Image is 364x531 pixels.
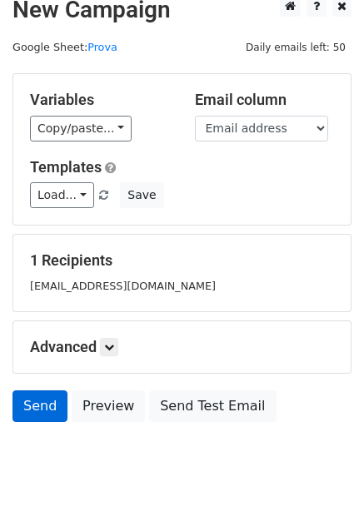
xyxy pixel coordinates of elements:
[120,182,163,208] button: Save
[30,182,94,208] a: Load...
[30,251,334,270] h5: 1 Recipients
[195,91,335,109] h5: Email column
[12,390,67,422] a: Send
[30,280,216,292] small: [EMAIL_ADDRESS][DOMAIN_NAME]
[240,41,352,53] a: Daily emails left: 50
[30,116,132,141] a: Copy/paste...
[30,158,102,176] a: Templates
[12,41,117,53] small: Google Sheet:
[281,451,364,531] iframe: Chat Widget
[87,41,117,53] a: Prova
[30,338,334,356] h5: Advanced
[149,390,276,422] a: Send Test Email
[30,91,170,109] h5: Variables
[281,451,364,531] div: Widget chat
[72,390,145,422] a: Preview
[240,38,352,57] span: Daily emails left: 50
